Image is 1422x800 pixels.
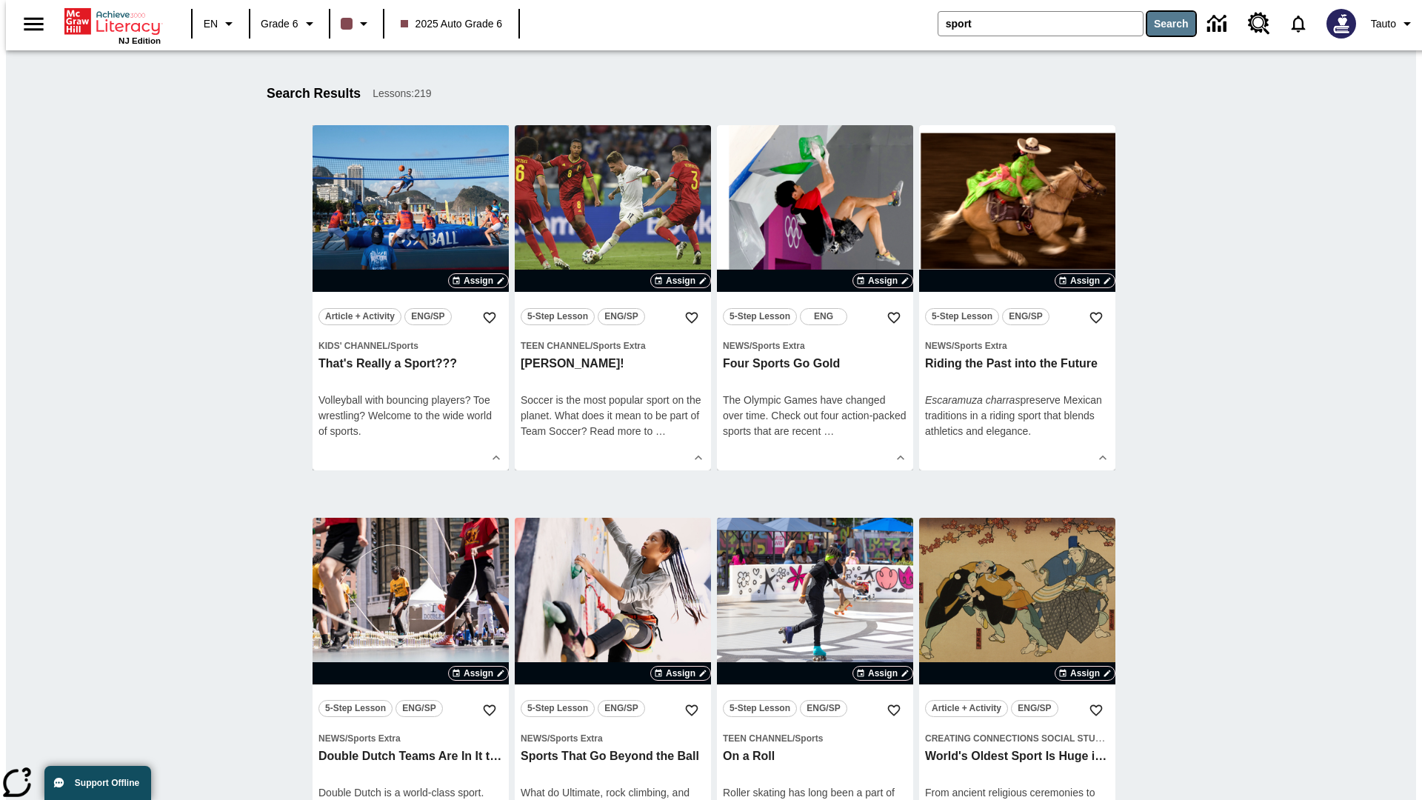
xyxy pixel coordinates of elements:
button: ENG/SP [1002,308,1049,325]
span: Sports Extra [592,341,645,351]
button: Assign Choose Dates [852,273,913,288]
button: 5-Step Lesson [723,700,797,717]
span: Sports [795,733,823,744]
button: Show Details [889,447,912,469]
span: / [547,733,550,744]
button: Assign Choose Dates [448,273,509,288]
span: Assign [868,274,898,287]
span: 5-Step Lesson [730,701,790,716]
button: Assign Choose Dates [1055,273,1115,288]
a: Home [64,7,161,36]
span: Assign [464,667,493,680]
span: Assign [1070,667,1100,680]
h3: Four Sports Go Gold [723,356,907,372]
button: 5-Step Lesson [925,308,999,325]
button: Assign Choose Dates [1055,666,1115,681]
button: ENG [800,308,847,325]
span: Topic: News/Sports Extra [723,338,907,353]
span: Lessons : 219 [373,86,431,101]
h1: Search Results [267,86,361,101]
span: Teen Channel [723,733,792,744]
div: Volleyball with bouncing players? Toe wrestling? Welcome to the wide world of sports. [318,393,503,439]
span: ENG/SP [604,309,638,324]
span: Teen Channel [521,341,590,351]
h3: Double Dutch Teams Are In It to Win It [318,749,503,764]
button: ENG/SP [598,700,645,717]
span: Assign [868,667,898,680]
span: ENG/SP [1009,309,1042,324]
span: ENG/SP [402,701,435,716]
span: Article + Activity [932,701,1001,716]
p: preserve Mexican traditions in a riding sport that blends athletics and elegance. [925,393,1109,439]
button: ENG/SP [395,700,443,717]
button: ENG/SP [1011,700,1058,717]
button: Grade: Grade 6, Select a grade [255,10,324,37]
button: Class color is dark brown. Change class color [335,10,378,37]
span: Sports Extra [954,341,1007,351]
span: … [824,425,834,437]
span: Topic: Creating Connections Social Studies/World History II [925,730,1109,746]
a: Data Center [1198,4,1239,44]
span: 5-Step Lesson [527,309,588,324]
span: / [952,341,954,351]
span: ENG/SP [1018,701,1051,716]
span: News [723,341,750,351]
span: EN [204,16,218,32]
span: / [345,733,347,744]
button: ENG/SP [404,308,452,325]
button: 5-Step Lesson [318,700,393,717]
span: Tauto [1371,16,1396,32]
span: Support Offline [75,778,139,788]
div: lesson details [919,125,1115,470]
span: ENG/SP [411,309,444,324]
a: Notifications [1279,4,1318,43]
button: Article + Activity [318,308,401,325]
h3: Sports That Go Beyond the Ball [521,749,705,764]
span: ENG [814,309,833,324]
button: Assign Choose Dates [650,666,711,681]
span: News [925,341,952,351]
span: Article + Activity [325,309,395,324]
div: The Olympic Games have changed over time. Check out four action-packed sports that are recent [723,393,907,439]
span: Creating Connections Social Studies [925,733,1116,744]
span: Topic: News/Sports Extra [521,730,705,746]
a: Resource Center, Will open in new tab [1239,4,1279,44]
button: Show Details [687,447,710,469]
button: Add to Favorites [476,304,503,331]
span: Topic: Kids' Channel/Sports [318,338,503,353]
span: Topic: Teen Channel/Sports [723,730,907,746]
button: Add to Favorites [678,304,705,331]
button: Show Details [485,447,507,469]
button: Select a new avatar [1318,4,1365,43]
span: … [655,425,666,437]
button: Search [1147,12,1195,36]
button: 5-Step Lesson [521,700,595,717]
span: News [318,733,345,744]
button: Add to Favorites [678,697,705,724]
span: Sports Extra [752,341,804,351]
h3: World's Oldest Sport Is Huge in Japan [925,749,1109,764]
h3: Riding the Past into the Future [925,356,1109,372]
span: Sports [390,341,418,351]
span: Kids' Channel [318,341,388,351]
img: Avatar [1326,9,1356,39]
div: lesson details [717,125,913,470]
button: Add to Favorites [1083,697,1109,724]
span: Assign [464,274,493,287]
span: 5-Step Lesson [932,309,992,324]
button: Add to Favorites [881,304,907,331]
button: Show Details [1092,447,1114,469]
button: 5-Step Lesson [723,308,797,325]
button: Assign Choose Dates [852,666,913,681]
span: Sports Extra [347,733,400,744]
span: News [521,733,547,744]
div: lesson details [313,125,509,470]
span: Assign [666,274,695,287]
span: / [388,341,390,351]
button: ENG/SP [598,308,645,325]
input: search field [938,12,1143,36]
button: Profile/Settings [1365,10,1422,37]
span: 2025 Auto Grade 6 [401,16,503,32]
span: Topic: News/Sports Extra [318,730,503,746]
h3: That's Really a Sport??? [318,356,503,372]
